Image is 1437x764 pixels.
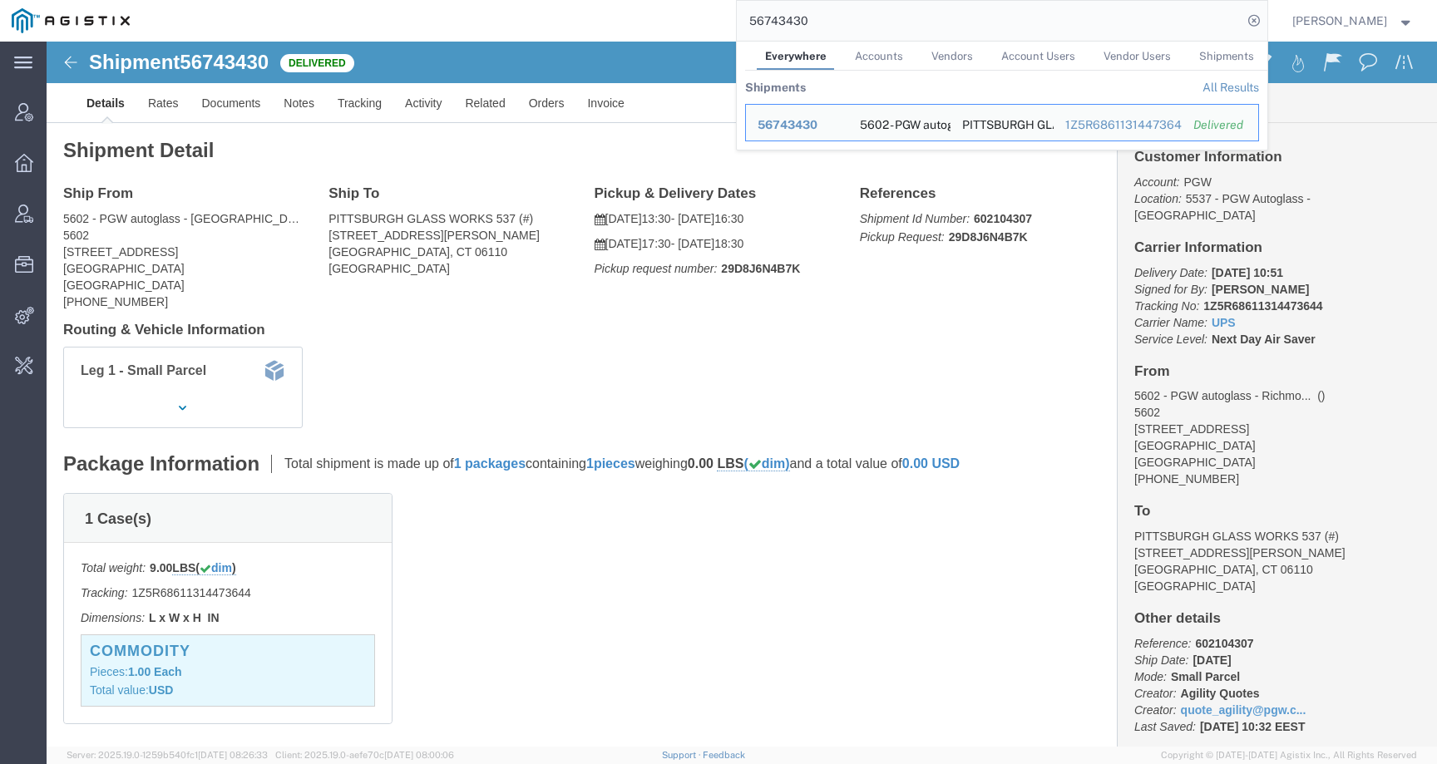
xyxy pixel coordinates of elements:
a: Support [662,750,704,760]
a: View all shipments found by criterion [1202,81,1259,94]
div: 5602 - PGW autoglass - Richmond [859,105,939,140]
span: Vendors [931,50,973,62]
div: 56743430 [758,116,837,134]
table: Search Results [745,71,1267,150]
span: 56743430 [758,118,817,131]
button: [PERSON_NAME] [1291,11,1415,31]
div: Delivered [1193,116,1247,134]
span: Kate Petrenko [1292,12,1387,30]
a: Feedback [703,750,745,760]
iframe: FS Legacy Container [47,42,1437,747]
span: Vendor Users [1104,50,1171,62]
span: Client: 2025.19.0-aefe70c [275,750,454,760]
span: Server: 2025.19.0-1259b540fc1 [67,750,268,760]
div: 1Z5R68611314473644 [1064,116,1170,134]
img: logo [12,8,130,33]
div: PITTSBURGH GLASS WORKS 537 [962,105,1042,140]
input: Search for shipment number, reference number [737,1,1242,41]
span: [DATE] 08:26:33 [198,750,268,760]
span: Everywhere [765,50,827,62]
span: [DATE] 08:00:06 [384,750,454,760]
span: Copyright © [DATE]-[DATE] Agistix Inc., All Rights Reserved [1161,748,1417,762]
span: Shipments [1199,50,1254,62]
span: Accounts [855,50,903,62]
span: Account Users [1001,50,1075,62]
th: Shipments [745,71,806,104]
